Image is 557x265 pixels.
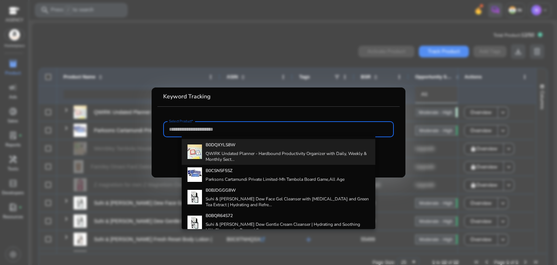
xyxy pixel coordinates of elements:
b: B0BJDGGG8W [206,187,236,193]
h4: QWIRK Undated Planner - Hardbound Productivity Organizer with Daily, Weekly & Monthly Sect... [206,151,369,162]
h4: Suhi & [PERSON_NAME] Dew Face Gel Cleanser with [MEDICAL_DATA] and Green Tea Extract | Hydrating ... [206,196,369,208]
h4: Parksons Cartamundi Private Limited-Mh Tambola Board Game,All Age [206,176,344,182]
b: Keyword Tracking [163,93,211,101]
h4: Suhi & [PERSON_NAME] Dew Gentle Cream Cleanser | Hydrating and Soothing Milk Cleanser for Dry and... [206,221,369,233]
b: B0DQXYLS8W [206,142,235,148]
img: 41MfuaoKBmL._SS40_.jpg [187,144,202,159]
img: 41G+dolgWxL._SS40_.jpg [187,190,202,204]
b: B0CSN5F5SZ [206,168,232,174]
b: B0BQR64S72 [206,213,233,219]
img: 416FSeM+CWL._SS40_.jpg [187,216,202,230]
mat-label: Select Product* [169,119,193,124]
img: 51Xf+szE7VL._SS40_.jpg [187,167,202,182]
